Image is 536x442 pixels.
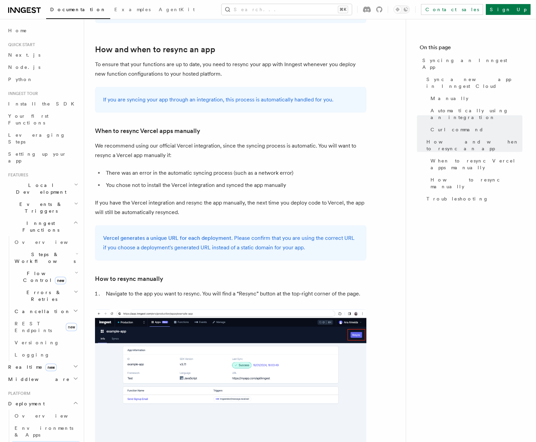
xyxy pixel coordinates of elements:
a: Node.js [5,61,80,73]
span: Local Development [5,182,74,195]
a: Troubleshooting [424,193,522,205]
span: Setting up your app [8,151,66,164]
button: Flow Controlnew [12,267,80,286]
span: Cancellation [12,308,71,315]
span: Overview [15,239,84,245]
button: Cancellation [12,305,80,318]
span: Versioning [15,340,59,345]
span: Next.js [8,52,40,58]
button: Realtimenew [5,361,80,373]
div: Inngest Functions [5,236,80,361]
button: Search...⌘K [222,4,352,15]
span: Realtime [5,364,57,370]
p: If you have the Vercel integration and resync the app manually, the next time you deploy code to ... [95,198,366,217]
a: Overview [12,236,80,248]
button: Toggle dark mode [394,5,410,14]
a: When to resync Vercel apps manually [95,126,200,136]
a: Sync a new app in Inngest Cloud [424,73,522,92]
li: There was an error in the automatic syncing process (such as a network error) [104,168,366,178]
h4: On this page [420,43,522,54]
a: Leveraging Steps [5,129,80,148]
span: Middleware [5,376,70,383]
span: Platform [5,391,31,396]
span: Examples [114,7,151,12]
span: Logging [15,352,50,358]
span: Deployment [5,400,45,407]
a: Python [5,73,80,85]
span: Sync a new app in Inngest Cloud [426,76,522,90]
a: REST Endpointsnew [12,318,80,337]
span: Errors & Retries [12,289,74,303]
p: To ensure that your functions are up to date, you need to resync your app with Inngest whenever y... [95,60,366,79]
span: Features [5,172,28,178]
span: When to resync Vercel apps manually [430,157,522,171]
span: Leveraging Steps [8,132,65,145]
span: Curl command [430,126,484,133]
a: Install the SDK [5,98,80,110]
p: We recommend using our official Vercel integration, since the syncing process is automatic. You w... [95,141,366,160]
a: How and when to resync an app [424,136,522,155]
a: Next.js [5,49,80,61]
span: How to resync manually [430,176,522,190]
button: Inngest Functions [5,217,80,236]
span: How and when to resync an app [426,138,522,152]
a: Overview [12,410,80,422]
button: Deployment [5,398,80,410]
span: Quick start [5,42,35,47]
a: Your first Functions [5,110,80,129]
a: Vercel generates a unique URL for each deployment [103,235,231,241]
li: Navigate to the app you want to resync. You will find a “Resync” button at the top-right corner o... [104,289,366,299]
button: Events & Triggers [5,198,80,217]
span: new [66,323,77,331]
span: Troubleshooting [426,195,489,202]
span: Overview [15,413,84,419]
a: Curl command [428,123,522,136]
a: How to resync manually [95,274,163,284]
button: Local Development [5,179,80,198]
span: AgentKit [159,7,195,12]
span: Your first Functions [8,113,49,126]
span: Documentation [50,7,106,12]
a: Environments & Apps [12,422,80,441]
button: Middleware [5,373,80,385]
a: Syncing an Inngest App [420,54,522,73]
span: new [55,277,66,284]
a: Setting up your app [5,148,80,167]
span: Inngest Functions [5,220,73,233]
a: Documentation [46,2,110,19]
a: Contact sales [421,4,483,15]
a: How to resync manually [428,174,522,193]
a: How and when to resync an app [95,45,215,54]
a: Logging [12,349,80,361]
span: new [45,364,57,371]
span: Install the SDK [8,101,78,107]
span: Home [8,27,27,34]
button: Steps & Workflows [12,248,80,267]
a: Manually [428,92,522,104]
span: Syncing an Inngest App [422,57,522,71]
span: REST Endpoints [15,321,52,333]
span: Events & Triggers [5,201,74,214]
a: Examples [110,2,155,18]
a: AgentKit [155,2,199,18]
a: Sign Up [486,4,531,15]
p: . Please confirm that you are using the correct URL if you choose a deployment's generated URL in... [103,233,358,252]
span: Python [8,77,33,82]
span: Manually [430,95,468,102]
a: Automatically using an integration [428,104,522,123]
kbd: ⌘K [338,6,348,13]
a: Home [5,24,80,37]
button: Errors & Retries [12,286,80,305]
span: Automatically using an integration [430,107,522,121]
span: Steps & Workflows [12,251,76,265]
span: Environments & Apps [15,425,73,438]
span: Inngest tour [5,91,38,96]
li: You chose not to install the Vercel integration and synced the app manually [104,180,366,190]
a: When to resync Vercel apps manually [428,155,522,174]
a: Versioning [12,337,80,349]
p: If you are syncing your app through an integration, this process is automatically handled for you. [103,95,358,104]
span: Node.js [8,64,40,70]
span: Flow Control [12,270,75,284]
